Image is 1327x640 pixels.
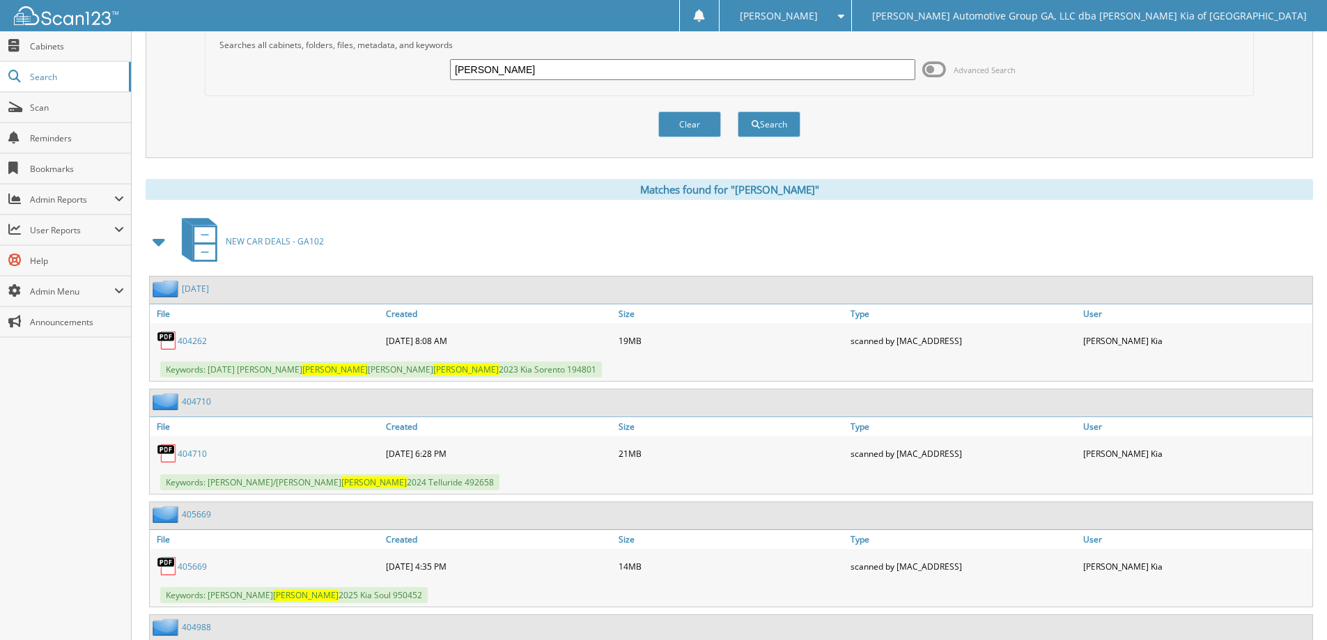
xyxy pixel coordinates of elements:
a: 405669 [182,508,211,520]
button: Clear [658,111,721,137]
span: [PERSON_NAME] [740,12,818,20]
a: Type [847,417,1080,436]
span: Search [30,71,122,83]
a: 404988 [182,621,211,633]
div: scanned by [MAC_ADDRESS] [847,439,1080,467]
div: [PERSON_NAME] Kia [1080,439,1312,467]
a: Size [615,417,848,436]
img: folder2.png [153,618,182,636]
div: scanned by [MAC_ADDRESS] [847,327,1080,354]
span: Cabinets [30,40,124,52]
a: 404710 [178,448,207,460]
div: scanned by [MAC_ADDRESS] [847,552,1080,580]
img: scan123-logo-white.svg [14,6,118,25]
div: [DATE] 4:35 PM [382,552,615,580]
div: 19MB [615,327,848,354]
a: Created [382,417,615,436]
span: Bookmarks [30,163,124,175]
span: [PERSON_NAME] [302,364,368,375]
img: folder2.png [153,506,182,523]
span: Keywords: [PERSON_NAME] 2025 Kia Soul 950452 [160,587,428,603]
img: PDF.png [157,443,178,464]
span: [PERSON_NAME] [273,589,339,601]
a: 404262 [178,335,207,347]
a: Created [382,530,615,549]
span: Keywords: [DATE] [PERSON_NAME] [PERSON_NAME] 2023 Kia Sorento 194801 [160,361,602,377]
a: File [150,417,382,436]
a: File [150,530,382,549]
a: NEW CAR DEALS - GA102 [173,214,324,269]
span: NEW CAR DEALS - GA102 [226,235,324,247]
div: Searches all cabinets, folders, files, metadata, and keywords [212,39,1246,51]
a: Size [615,304,848,323]
a: [DATE] [182,283,209,295]
div: Matches found for "[PERSON_NAME]" [146,179,1313,200]
a: 404710 [182,396,211,407]
a: Type [847,304,1080,323]
a: User [1080,530,1312,549]
span: Scan [30,102,124,114]
div: [PERSON_NAME] Kia [1080,327,1312,354]
iframe: Chat Widget [1257,573,1327,640]
a: Created [382,304,615,323]
span: Admin Reports [30,194,114,205]
span: Help [30,255,124,267]
a: User [1080,417,1312,436]
span: [PERSON_NAME] [341,476,407,488]
span: User Reports [30,224,114,236]
span: Announcements [30,316,124,328]
div: [PERSON_NAME] Kia [1080,552,1312,580]
a: Type [847,530,1080,549]
img: folder2.png [153,393,182,410]
a: Size [615,530,848,549]
button: Search [738,111,800,137]
span: Reminders [30,132,124,144]
span: Advanced Search [954,65,1016,75]
a: 405669 [178,561,207,572]
img: folder2.png [153,280,182,297]
a: File [150,304,382,323]
img: PDF.png [157,556,178,577]
span: Keywords: [PERSON_NAME]/[PERSON_NAME] 2024 Telluride 492658 [160,474,499,490]
div: 21MB [615,439,848,467]
span: Admin Menu [30,286,114,297]
div: 14MB [615,552,848,580]
span: [PERSON_NAME] [433,364,499,375]
img: PDF.png [157,330,178,351]
a: User [1080,304,1312,323]
span: [PERSON_NAME] Automotive Group GA, LLC dba [PERSON_NAME] Kia of [GEOGRAPHIC_DATA] [872,12,1307,20]
div: [DATE] 6:28 PM [382,439,615,467]
div: [DATE] 8:08 AM [382,327,615,354]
